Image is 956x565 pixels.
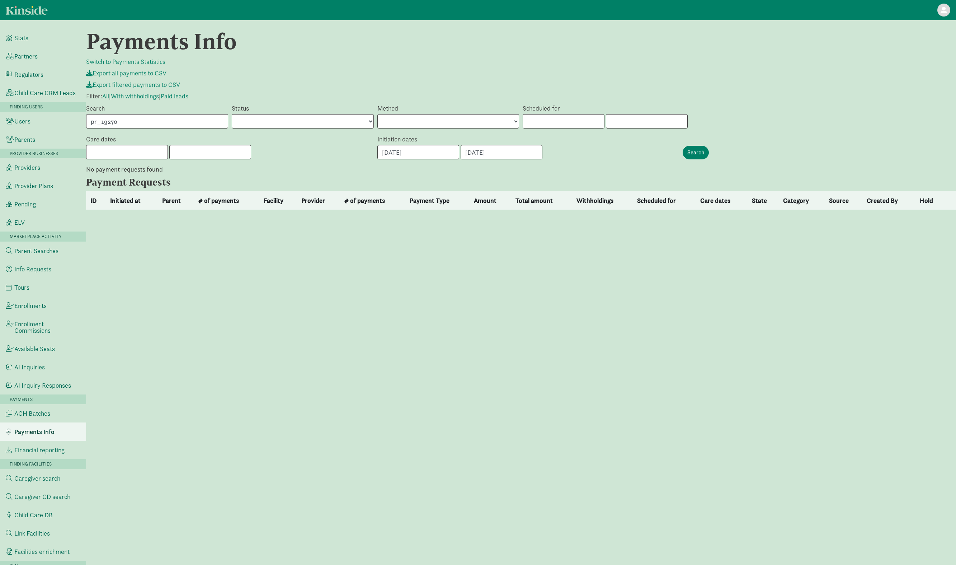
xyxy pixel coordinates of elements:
[511,191,572,210] th: Total amount
[14,201,36,207] span: Pending
[14,382,71,389] span: AI Inquiry Responses
[377,135,417,144] label: Initiation dates
[297,191,340,210] th: Provider
[748,191,779,210] th: State
[405,191,470,210] th: Payment Type
[14,494,70,500] span: Caregiver CD search
[106,191,158,210] th: Initiated at
[14,475,60,482] span: Caregiver search
[14,53,38,60] span: Partners
[696,191,748,210] th: Care dates
[377,104,398,113] label: Method
[572,191,633,210] th: Withholdings
[14,364,45,370] span: AI Inquiries
[14,71,43,78] span: Regulators
[86,29,683,55] h1: Payments Info
[259,191,297,210] th: Facility
[86,191,106,210] th: ID
[10,461,52,467] span: Finding Facilities
[825,191,862,210] th: Source
[14,346,55,352] span: Available Seats
[86,92,956,101] p: Filter: | |
[14,118,30,125] span: Users
[14,530,50,537] span: Link Facilities
[194,191,259,210] th: # of payments
[14,164,40,171] span: Providers
[862,191,915,210] th: Created By
[10,233,62,239] span: Marketplace Activity
[10,150,58,157] span: Provider Businesses
[14,429,55,435] span: Payments Info
[232,104,249,113] label: Status
[86,177,287,188] h4: Payment Requests
[779,191,825,210] th: Category
[14,303,47,309] span: Enrollments
[86,57,165,66] a: Switch to Payments Statistics
[14,512,53,518] span: Child Care DB
[14,447,65,453] span: Financial reporting
[633,191,696,210] th: Scheduled for
[111,92,159,100] a: With withholdings
[683,146,709,159] input: Search
[86,80,180,89] a: Export filtered payments to CSV
[86,104,105,113] label: Search
[14,248,58,254] span: Parent Searches
[470,191,511,210] th: Amount
[102,92,109,100] a: All
[86,165,163,173] strong: No payment requests found
[86,135,116,144] label: Care dates
[14,219,25,226] span: ELV
[10,396,33,402] span: Payments
[14,410,50,417] span: ACH Batches
[14,35,28,41] span: Stats
[14,284,29,291] span: Tours
[14,136,35,143] span: Parents
[14,266,51,272] span: Info Requests
[86,69,166,77] a: Export all payments to CSV
[14,183,53,189] span: Provider Plans
[14,90,76,96] span: Child Care CRM Leads
[340,191,405,210] th: # of payments
[10,104,43,110] span: Finding Users
[161,92,188,100] a: Paid leads
[14,548,70,555] span: Facilities enrichment
[523,104,560,113] label: Scheduled for
[915,191,945,210] th: Hold
[14,321,80,334] span: Enrollment Commissions
[158,191,194,210] th: Parent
